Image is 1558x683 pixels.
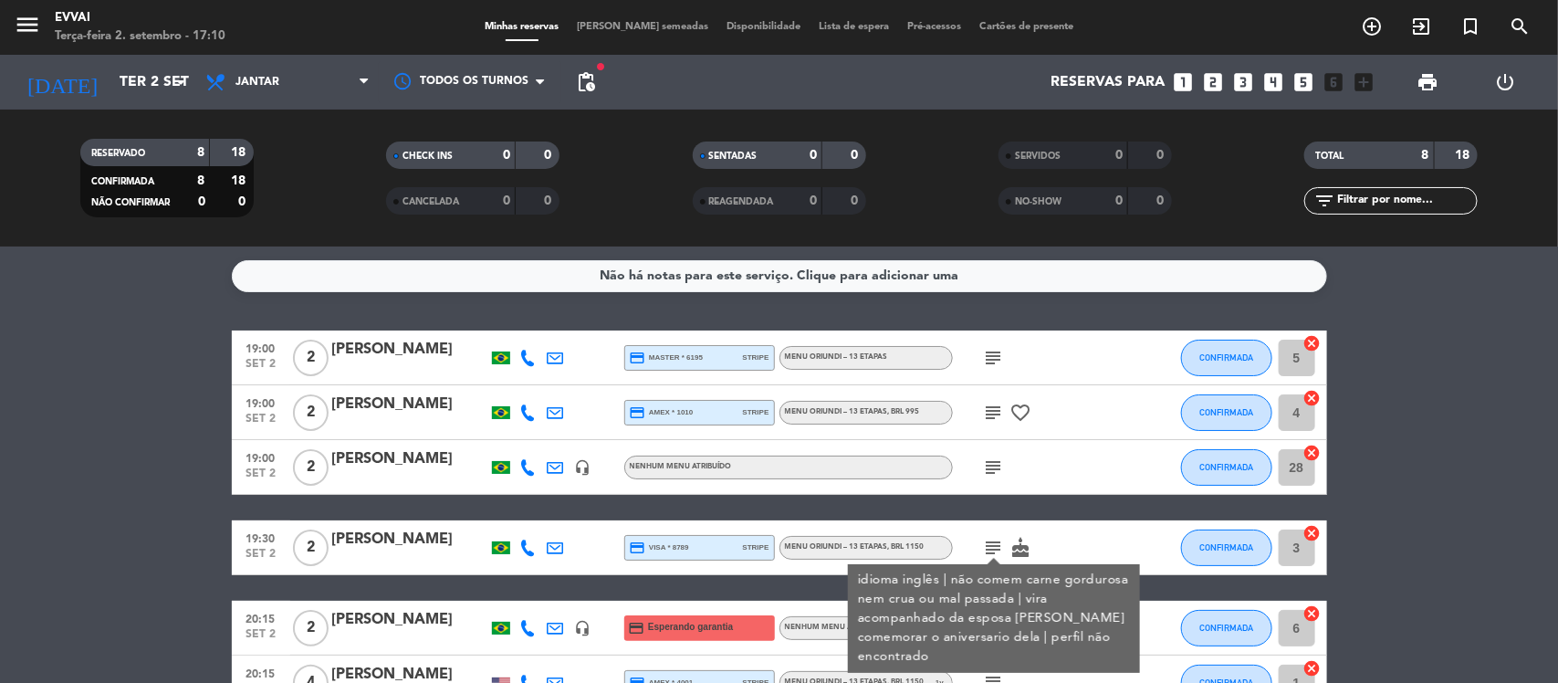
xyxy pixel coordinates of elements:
[332,608,487,632] div: [PERSON_NAME]
[983,537,1005,559] i: subject
[91,198,170,207] span: NÃO CONFIRMAR
[293,340,329,376] span: 2
[1303,389,1322,407] i: cancel
[293,449,329,486] span: 2
[888,543,925,551] span: , BRL 1150
[600,266,958,287] div: Não há notas para este serviço. Clique para adicionar uma
[1199,542,1253,552] span: CONFIRMADA
[238,468,284,489] span: set 2
[293,610,329,646] span: 2
[743,541,769,553] span: stripe
[1353,70,1376,94] i: add_box
[648,620,733,635] span: Esperando garantia
[630,540,689,556] span: visa * 8789
[629,620,645,636] i: credit_card
[1494,71,1516,93] i: power_settings_new
[332,338,487,362] div: [PERSON_NAME]
[1181,449,1272,486] button: CONFIRMADA
[810,22,898,32] span: Lista de espera
[238,662,284,683] span: 20:15
[238,447,284,468] span: 19:00
[575,459,591,476] i: headset_mic
[630,463,732,470] span: Nenhum menu atribuído
[14,62,110,102] i: [DATE]
[1323,70,1346,94] i: looks_6
[1410,16,1432,37] i: exit_to_app
[888,408,920,415] span: , BRL 995
[332,447,487,471] div: [PERSON_NAME]
[857,571,1130,667] div: idioma inglês | não comem carne gordurosa nem crua ou mal passada | vira acompanhado da esposa [P...
[575,620,591,636] i: headset_mic
[238,392,284,413] span: 19:00
[1303,444,1322,462] i: cancel
[1181,394,1272,431] button: CONFIRMADA
[1172,70,1196,94] i: looks_one
[743,406,769,418] span: stripe
[1115,149,1123,162] strong: 0
[630,350,646,366] i: credit_card
[293,394,329,431] span: 2
[1015,152,1061,161] span: SERVIDOS
[1181,610,1272,646] button: CONFIRMADA
[1313,190,1335,212] i: filter_list
[1456,149,1474,162] strong: 18
[1335,191,1477,211] input: Filtrar por nome...
[238,195,249,208] strong: 0
[55,9,225,27] div: Evvai
[851,194,862,207] strong: 0
[810,194,817,207] strong: 0
[785,353,888,361] span: Menu Oriundi – 13 etapas
[1010,537,1032,559] i: cake
[568,22,717,32] span: [PERSON_NAME] semeadas
[403,197,459,206] span: CANCELADA
[1202,70,1226,94] i: looks_two
[1181,530,1272,566] button: CONFIRMADA
[1262,70,1286,94] i: looks_4
[1459,16,1481,37] i: turned_in_not
[238,413,284,434] span: set 2
[293,530,329,566] span: 2
[238,527,284,548] span: 19:30
[238,628,284,649] span: set 2
[238,607,284,628] span: 20:15
[1315,152,1344,161] span: TOTAL
[575,71,597,93] span: pending_actions
[91,177,154,186] span: CONFIRMADA
[403,152,453,161] span: CHECK INS
[55,27,225,46] div: Terça-feira 2. setembro - 17:10
[545,149,556,162] strong: 0
[983,347,1005,369] i: subject
[1181,340,1272,376] button: CONFIRMADA
[1509,16,1531,37] i: search
[231,174,249,187] strong: 18
[810,149,817,162] strong: 0
[197,146,204,159] strong: 8
[14,11,41,45] button: menu
[1292,70,1316,94] i: looks_5
[1199,623,1253,633] span: CONFIRMADA
[1232,70,1256,94] i: looks_3
[91,149,145,158] span: RESERVADO
[785,543,925,551] span: Menu Oriundi – 13 etapas
[1303,659,1322,678] i: cancel
[1303,604,1322,623] i: cancel
[238,548,284,569] span: set 2
[630,405,646,421] i: credit_card
[630,405,694,421] span: amex * 1010
[198,195,205,208] strong: 0
[1303,524,1322,542] i: cancel
[709,152,758,161] span: SENTADAS
[717,22,810,32] span: Disponibilidade
[1199,352,1253,363] span: CONFIRMADA
[545,194,556,207] strong: 0
[1422,149,1429,162] strong: 8
[785,408,920,415] span: Menu Oriundi – 13 etapas
[238,337,284,358] span: 19:00
[170,71,192,93] i: arrow_drop_down
[235,76,279,89] span: Jantar
[231,146,249,159] strong: 18
[1156,194,1167,207] strong: 0
[851,149,862,162] strong: 0
[970,22,1082,32] span: Cartões de presente
[630,350,704,366] span: master * 6195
